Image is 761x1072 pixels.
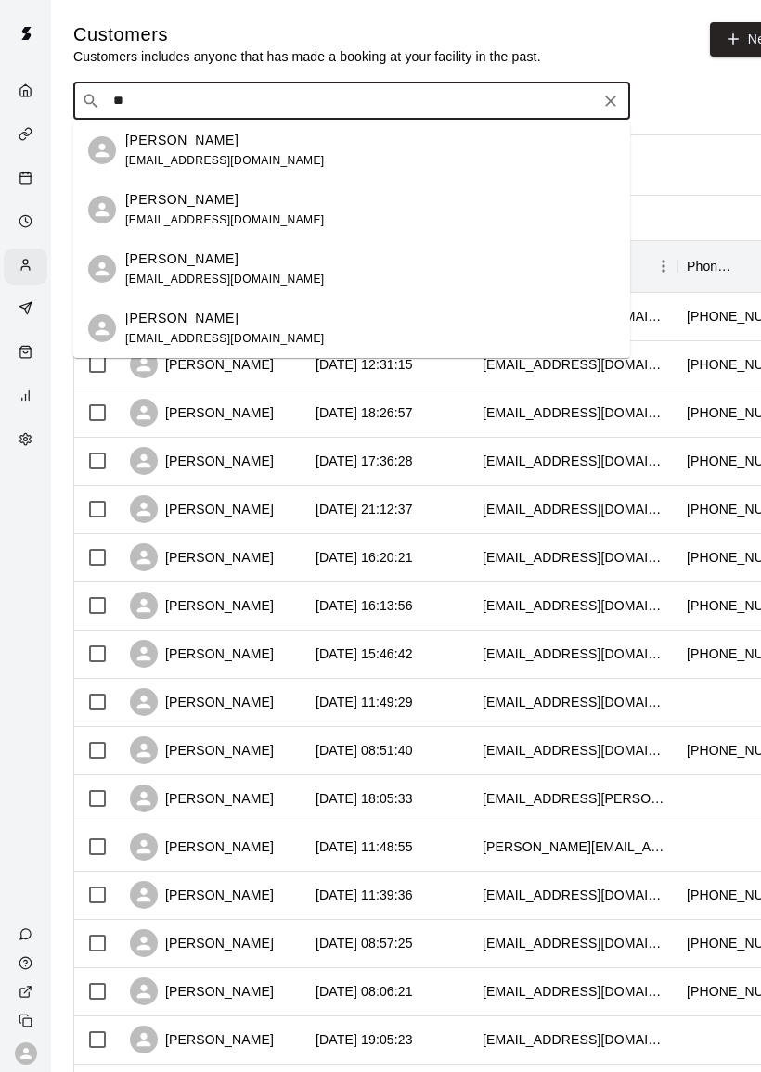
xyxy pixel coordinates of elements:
div: 2025-08-03 16:13:56 [316,596,413,615]
div: [PERSON_NAME] [130,640,274,668]
span: [EMAIL_ADDRESS][DOMAIN_NAME] [125,154,325,167]
div: 2025-08-01 08:51:40 [316,741,413,759]
h5: Customers [73,22,541,47]
div: dianewauson@gmail.com [483,500,668,518]
div: [PERSON_NAME] [130,592,274,619]
div: [PERSON_NAME] [130,929,274,957]
div: Phone Number [687,240,735,292]
div: jwthornton716@gmail.com [483,693,668,711]
p: [PERSON_NAME] [125,249,239,269]
div: 2025-08-07 17:36:28 [316,452,413,470]
div: [PERSON_NAME] [130,833,274,861]
div: kellyperez06@yahoo.com [483,741,668,759]
div: 2025-07-29 19:05:23 [316,1030,413,1049]
a: Contact Us [4,920,51,949]
span: [EMAIL_ADDRESS][DOMAIN_NAME] [125,213,325,226]
div: jreed039@hotmail.com [483,644,668,663]
div: [PERSON_NAME] [130,1026,274,1053]
div: [PERSON_NAME] [130,495,274,523]
div: 2025-07-31 11:48:55 [316,837,413,856]
div: 2025-08-01 11:49:29 [316,693,413,711]
div: Email [473,240,677,292]
div: 2025-08-03 16:20:21 [316,548,413,567]
div: johnnyawilson@gmail.com [483,837,668,856]
a: View public page [4,977,51,1006]
div: 2025-08-03 21:12:37 [316,500,413,518]
button: Sort [735,253,761,279]
div: 2025-08-09 18:26:57 [316,403,413,422]
p: [PERSON_NAME] [125,131,239,150]
div: kaleii080304@gmail.com [483,403,668,422]
p: Customers includes anyone that has made a booking at your facility in the past. [73,47,541,66]
div: [PERSON_NAME] [130,399,274,427]
div: Jayce Soliz [88,196,116,223]
span: [EMAIL_ADDRESS][DOMAIN_NAME] [125,332,325,345]
img: Swift logo [7,15,45,52]
div: [PERSON_NAME] [130,447,274,475]
div: 2025-08-16 12:31:15 [316,355,413,374]
div: soonerinabilene@gmail.com [483,355,668,374]
div: [PERSON_NAME] [130,736,274,764]
div: [PERSON_NAME] [130,351,274,378]
div: 2025-07-30 08:06:21 [316,982,413,1001]
div: 2025-07-31 11:39:36 [316,886,413,904]
p: [PERSON_NAME] [125,190,239,210]
div: Tony Soliz [88,136,116,164]
div: ashleigh.d.holt@icloud.com [483,789,668,808]
div: Copy public page link [4,1006,51,1035]
div: rossjones489@gmail.com [483,452,668,470]
a: Visit help center [4,949,51,977]
p: [PERSON_NAME] [125,309,239,328]
div: c93steele@gmail.com [483,982,668,1001]
div: auriellej91@gmail.com [483,886,668,904]
div: Harlee Jack [88,255,116,283]
span: [EMAIL_ADDRESS][DOMAIN_NAME] [125,273,325,286]
div: masonlegacyhomes@gmail.com [483,1030,668,1049]
div: 2025-07-30 08:57:25 [316,934,413,952]
div: kaycee.robles21@yahoo.com [483,596,668,615]
div: whitmarquez87@gmail.com [483,934,668,952]
div: [PERSON_NAME] [130,977,274,1005]
div: 2025-08-03 15:46:42 [316,644,413,663]
div: Samantha Soliz [88,314,116,342]
button: Menu [650,252,677,280]
div: [PERSON_NAME] [130,543,274,571]
div: Search customers by name or email [73,83,630,120]
div: [PERSON_NAME] [130,785,274,812]
div: [PERSON_NAME] [130,881,274,909]
div: [PERSON_NAME] [130,688,274,716]
div: nicolekm0120@gmail.com [483,548,668,567]
div: 2025-07-31 18:05:33 [316,789,413,808]
button: Clear [598,88,624,114]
